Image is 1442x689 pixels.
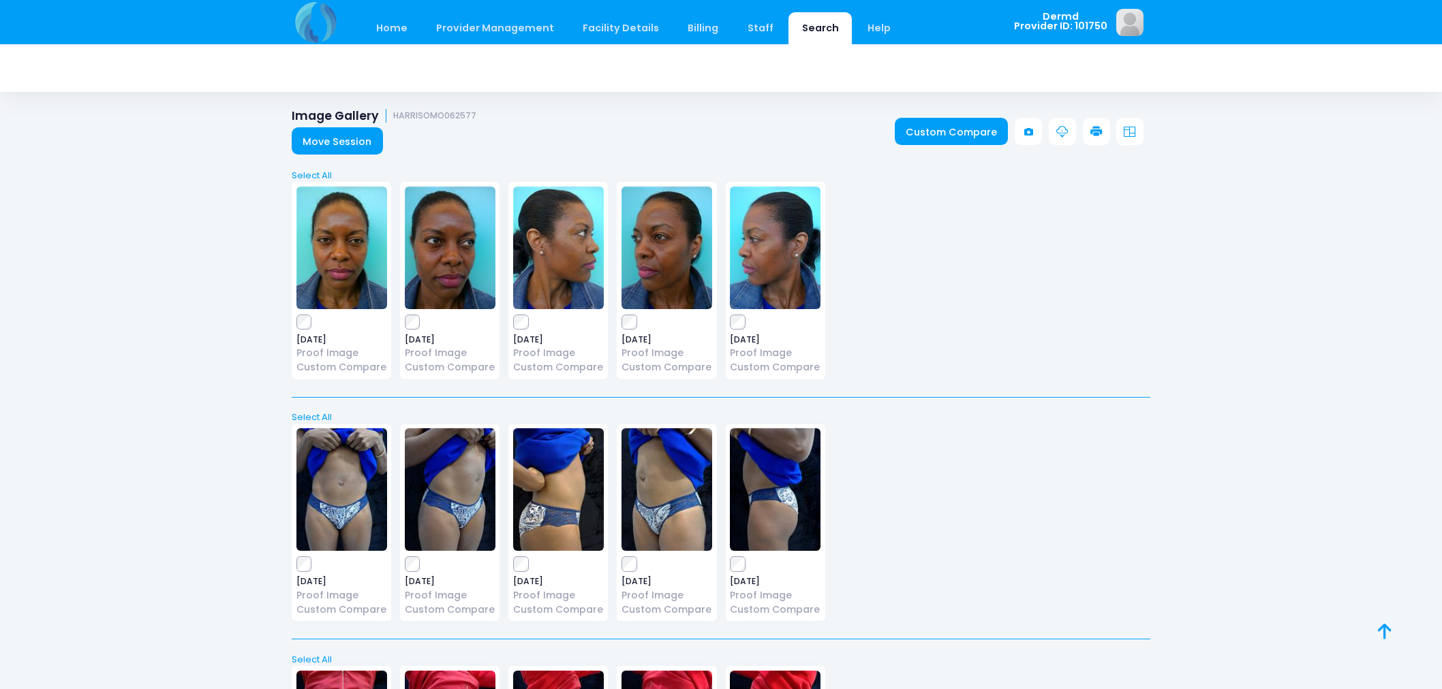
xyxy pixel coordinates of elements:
[622,187,712,309] img: image
[423,12,567,44] a: Provider Management
[730,603,820,617] a: Custom Compare
[405,428,495,551] img: image
[622,603,712,617] a: Custom Compare
[405,588,495,603] a: Proof Image
[730,588,820,603] a: Proof Image
[730,346,820,360] a: Proof Image
[622,428,712,551] img: image
[405,346,495,360] a: Proof Image
[1014,12,1107,31] span: Dermd Provider ID: 101750
[513,428,604,551] img: image
[513,346,604,360] a: Proof Image
[296,346,387,360] a: Proof Image
[730,428,820,551] img: image
[622,346,712,360] a: Proof Image
[675,12,732,44] a: Billing
[513,588,604,603] a: Proof Image
[288,411,1155,424] a: Select All
[513,336,604,344] span: [DATE]
[296,187,387,309] img: image
[570,12,673,44] a: Facility Details
[405,187,495,309] img: image
[855,12,904,44] a: Help
[296,360,387,374] a: Custom Compare
[730,360,820,374] a: Custom Compare
[513,187,604,309] img: image
[296,603,387,617] a: Custom Compare
[405,603,495,617] a: Custom Compare
[622,588,712,603] a: Proof Image
[292,127,383,155] a: Move Session
[730,336,820,344] span: [DATE]
[296,588,387,603] a: Proof Image
[288,653,1155,667] a: Select All
[622,577,712,586] span: [DATE]
[513,577,604,586] span: [DATE]
[296,336,387,344] span: [DATE]
[288,169,1155,182] a: Select All
[296,577,387,586] span: [DATE]
[513,360,604,374] a: Custom Compare
[363,12,420,44] a: Home
[405,577,495,586] span: [DATE]
[292,109,476,123] h1: Image Gallery
[622,360,712,374] a: Custom Compare
[296,428,387,551] img: image
[895,118,1009,145] a: Custom Compare
[405,336,495,344] span: [DATE]
[405,360,495,374] a: Custom Compare
[513,603,604,617] a: Custom Compare
[622,336,712,344] span: [DATE]
[734,12,786,44] a: Staff
[393,111,476,121] small: HARRISOMO062577
[730,187,820,309] img: image
[730,577,820,586] span: [DATE]
[1116,9,1144,36] img: image
[788,12,852,44] a: Search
